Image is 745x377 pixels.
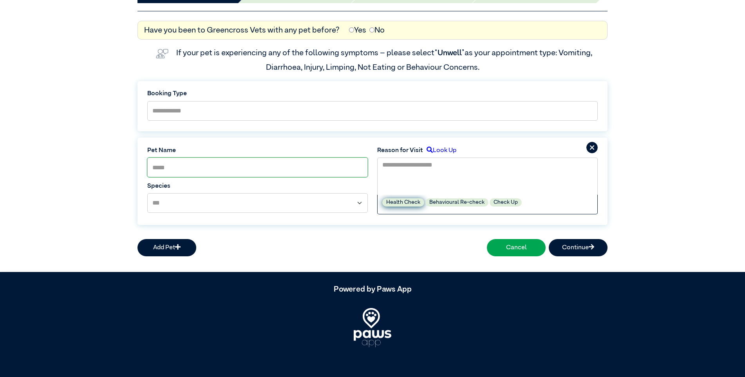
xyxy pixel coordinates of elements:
[490,198,522,207] label: Check Up
[382,198,424,207] label: Health Check
[147,146,368,155] label: Pet Name
[349,24,366,36] label: Yes
[369,24,385,36] label: No
[153,46,172,62] img: vet
[369,27,374,33] input: No
[137,285,608,294] h5: Powered by Paws App
[425,198,488,207] label: Behavioural Re-check
[423,146,456,155] label: Look Up
[487,239,546,256] button: Cancel
[377,146,423,155] label: Reason for Visit
[147,181,368,191] label: Species
[137,239,196,256] button: Add Pet
[349,27,354,33] input: Yes
[354,308,391,347] img: PawsApp
[147,89,598,98] label: Booking Type
[549,239,608,256] button: Continue
[144,24,340,36] label: Have you been to Greencross Vets with any pet before?
[434,49,465,57] span: “Unwell”
[176,49,594,71] label: If your pet is experiencing any of the following symptoms – please select as your appointment typ...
